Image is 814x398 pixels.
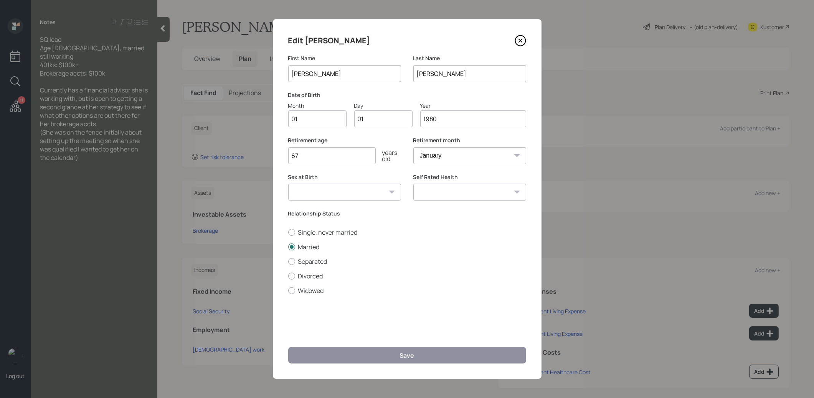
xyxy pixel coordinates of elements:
h4: Edit [PERSON_NAME] [288,35,370,47]
input: Month [288,110,347,127]
label: Retirement age [288,137,401,144]
label: Last Name [413,54,526,62]
label: Sex at Birth [288,173,401,181]
label: Separated [288,257,526,266]
label: Single, never married [288,228,526,237]
label: Widowed [288,286,526,295]
div: years old [376,150,401,162]
label: Retirement month [413,137,526,144]
label: Date of Birth [288,91,526,99]
input: Year [420,110,526,127]
input: Day [354,110,413,127]
label: Married [288,243,526,251]
div: Day [354,102,413,110]
button: Save [288,347,526,363]
div: Year [420,102,526,110]
label: Self Rated Health [413,173,526,181]
label: Relationship Status [288,210,526,217]
label: Divorced [288,272,526,280]
div: Save [400,351,414,360]
div: Month [288,102,347,110]
label: First Name [288,54,401,62]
